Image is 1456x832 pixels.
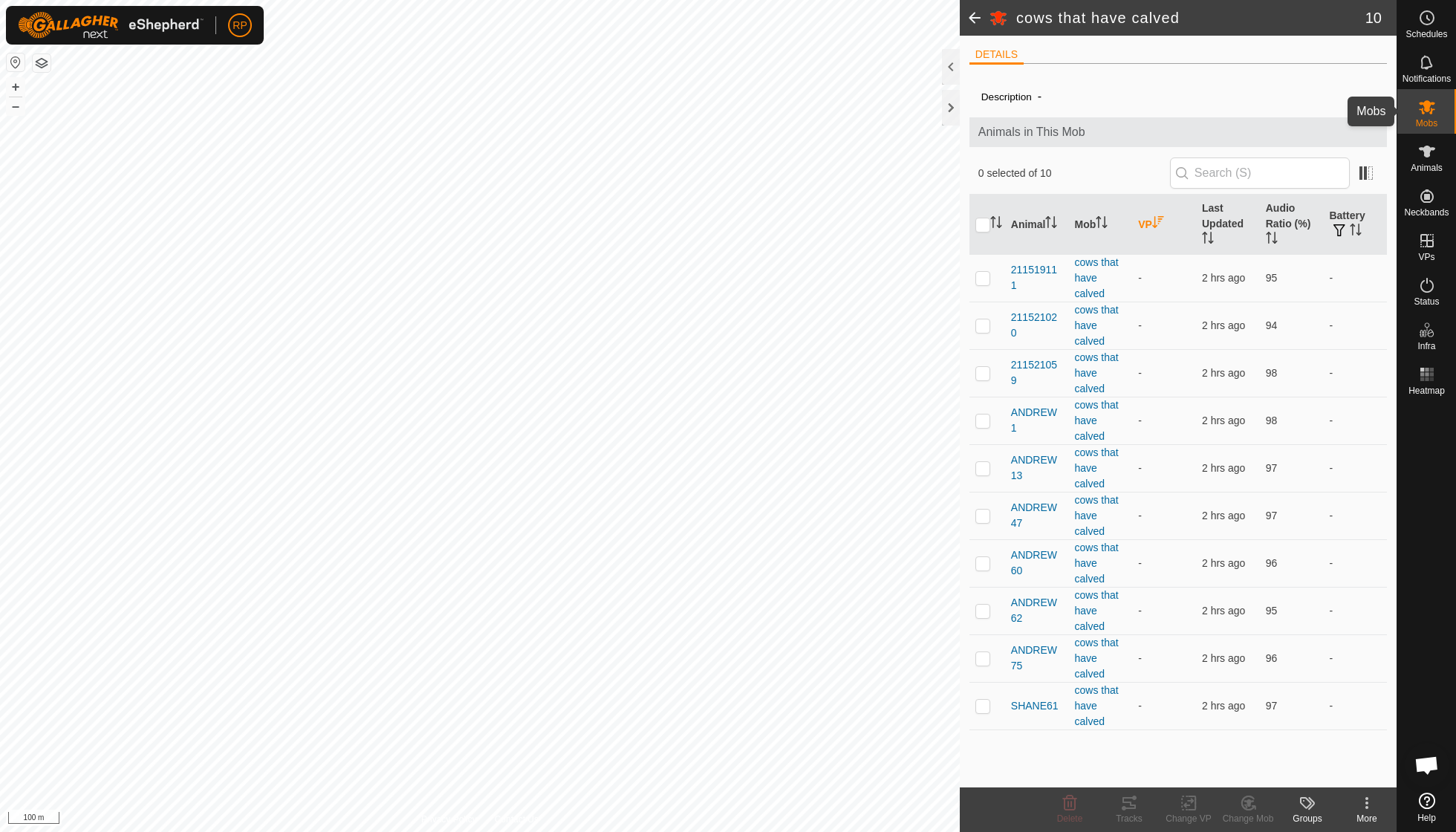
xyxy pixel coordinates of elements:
[1152,218,1164,230] p-sorticon: Activate to sort
[1011,698,1059,714] span: SHANE61
[1202,415,1245,426] span: 4 Sep 2025 at 11:54 AM
[1403,74,1451,83] span: Notifications
[1337,812,1397,825] div: More
[1075,588,1127,634] div: cows that have calved
[1138,605,1142,617] app-display-virtual-paddock-transition: -
[1218,812,1278,825] div: Change Mob
[1011,500,1063,531] span: ANDREW47
[1266,510,1278,521] span: 97
[1323,539,1387,587] td: -
[495,813,539,826] a: Contact Us
[1138,510,1142,521] app-display-virtual-paddock-transition: -
[1202,605,1245,617] span: 4 Sep 2025 at 11:55 AM
[7,97,25,115] button: –
[1202,272,1245,284] span: 4 Sep 2025 at 11:54 AM
[1075,445,1127,492] div: cows that have calved
[1138,319,1142,331] app-display-virtual-paddock-transition: -
[1032,84,1047,108] span: -
[1138,462,1142,474] app-display-virtual-paddock-transition: -
[1196,195,1260,255] th: Last Updated
[7,78,25,96] button: +
[981,91,1032,103] label: Description
[1138,700,1142,712] app-display-virtual-paddock-transition: -
[1266,415,1278,426] span: 98
[1016,9,1365,27] h2: cows that have calved
[1405,743,1449,787] a: Open chat
[1397,787,1456,828] a: Help
[1075,397,1127,444] div: cows that have calved
[1138,367,1142,379] app-display-virtual-paddock-transition: -
[1350,226,1362,238] p-sorticon: Activate to sort
[1011,595,1063,626] span: ANDREW62
[1278,812,1337,825] div: Groups
[1075,350,1127,397] div: cows that have calved
[1075,255,1127,302] div: cows that have calved
[1323,397,1387,444] td: -
[1323,195,1387,255] th: Battery
[1260,195,1324,255] th: Audio Ratio (%)
[1416,119,1437,128] span: Mobs
[1170,157,1350,189] input: Search (S)
[1411,163,1443,172] span: Animals
[1202,319,1245,331] span: 4 Sep 2025 at 11:55 AM
[1202,557,1245,569] span: 4 Sep 2025 at 12:03 PM
[1266,319,1278,331] span: 94
[1011,262,1063,293] span: 211519111
[1266,605,1278,617] span: 95
[1011,405,1063,436] span: ANDREW1
[1323,634,1387,682] td: -
[1323,302,1387,349] td: -
[1202,510,1245,521] span: 4 Sep 2025 at 12:03 PM
[1323,444,1387,492] td: -
[1266,652,1278,664] span: 96
[1075,302,1127,349] div: cows that have calved
[1005,195,1069,255] th: Animal
[1075,540,1127,587] div: cows that have calved
[1405,30,1447,39] span: Schedules
[1266,367,1278,379] span: 98
[1075,635,1127,682] div: cows that have calved
[978,166,1170,181] span: 0 selected of 10
[1266,234,1278,246] p-sorticon: Activate to sort
[1099,812,1159,825] div: Tracks
[1159,812,1218,825] div: Change VP
[1418,253,1434,261] span: VPs
[1075,493,1127,539] div: cows that have calved
[1266,700,1278,712] span: 97
[1138,415,1142,426] app-display-virtual-paddock-transition: -
[1138,652,1142,664] app-display-virtual-paddock-transition: -
[1011,547,1063,579] span: ANDREW60
[969,47,1024,65] li: DETAILS
[1414,297,1439,306] span: Status
[1011,357,1063,389] span: 211521059
[1011,452,1063,484] span: ANDREW13
[1045,218,1057,230] p-sorticon: Activate to sort
[1138,557,1142,569] app-display-virtual-paddock-transition: -
[1069,195,1133,255] th: Mob
[1011,643,1063,674] span: ANDREW75
[1323,587,1387,634] td: -
[1096,218,1108,230] p-sorticon: Activate to sort
[7,53,25,71] button: Reset Map
[1323,349,1387,397] td: -
[1057,813,1083,824] span: Delete
[1202,462,1245,474] span: 4 Sep 2025 at 12:03 PM
[1011,310,1063,341] span: 211521020
[978,123,1378,141] span: Animals in This Mob
[1323,492,1387,539] td: -
[990,218,1002,230] p-sorticon: Activate to sort
[1404,208,1449,217] span: Neckbands
[1323,682,1387,729] td: -
[1202,234,1214,246] p-sorticon: Activate to sort
[1202,652,1245,664] span: 4 Sep 2025 at 11:55 AM
[1266,557,1278,569] span: 96
[1323,254,1387,302] td: -
[1266,272,1278,284] span: 95
[1138,272,1142,284] app-display-virtual-paddock-transition: -
[18,12,204,39] img: Gallagher Logo
[1417,342,1435,351] span: Infra
[1365,7,1382,29] span: 10
[1202,700,1245,712] span: 4 Sep 2025 at 11:55 AM
[1408,386,1445,395] span: Heatmap
[1132,195,1196,255] th: VP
